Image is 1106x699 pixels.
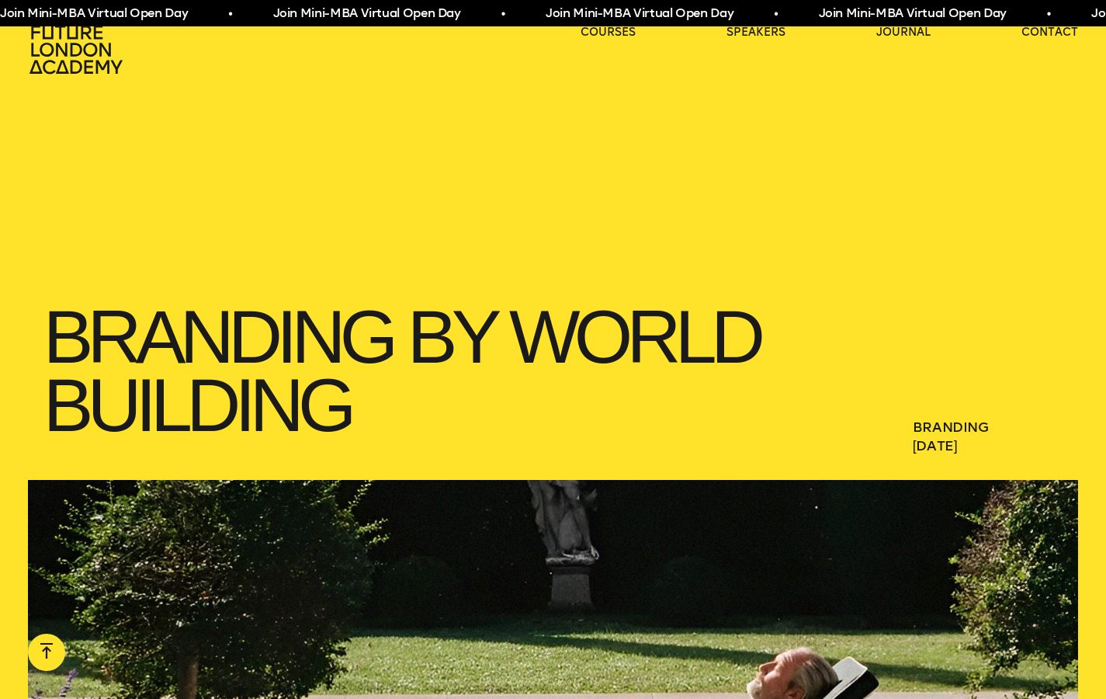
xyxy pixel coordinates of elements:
[913,418,1079,436] a: Branding
[876,25,931,40] a: journal
[227,5,231,23] span: •
[1045,5,1049,23] span: •
[1021,25,1078,40] a: contact
[581,25,636,40] a: courses
[726,25,785,40] a: speakers
[913,436,1079,455] span: [DATE]
[773,5,777,23] span: •
[28,287,803,455] h1: Branding by World Building
[500,5,504,23] span: •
